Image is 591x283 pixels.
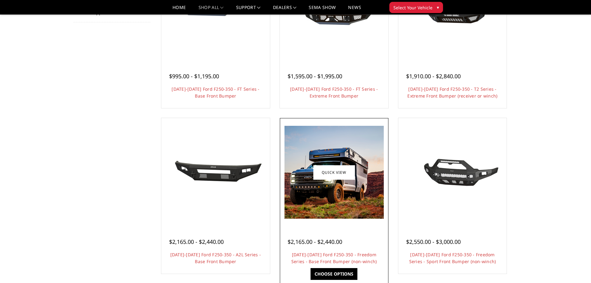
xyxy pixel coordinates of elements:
a: 2023-2025 Ford F250-350 - Freedom Series - Sport Front Bumper (non-winch) Multiple lighting options [400,120,505,225]
span: $1,595.00 - $1,995.00 [288,72,342,80]
a: [DATE]-[DATE] Ford F250-350 - FT Series - Extreme Front Bumper [290,86,378,99]
a: News [348,5,361,14]
a: [DATE]-[DATE] Ford F250-350 - Freedom Series - Base Front Bumper (non-winch) [291,252,377,264]
a: 2023-2025 Ford F250-350 - Freedom Series - Base Front Bumper (non-winch) 2023-2025 Ford F250-350 ... [281,120,387,225]
iframe: Chat Widget [560,253,591,283]
img: 2023-2025 Ford F250-350 - Freedom Series - Base Front Bumper (non-winch) [284,126,384,219]
a: [DATE]-[DATE] Ford F250-350 - A2L Series - Base Front Bumper [170,252,261,264]
span: $995.00 - $1,195.00 [169,72,219,80]
span: ▾ [437,4,439,11]
span: $2,550.00 - $3,000.00 [406,238,461,245]
img: 2023-2025 Ford F250-350 - Freedom Series - Sport Front Bumper (non-winch) [403,149,502,196]
button: Select Your Vehicle [389,2,443,13]
a: Quick view [313,165,355,180]
a: [DATE]-[DATE] Ford F250-350 - Freedom Series - Sport Front Bumper (non-winch) [409,252,496,264]
a: 2023-2025 Ford F250-350 - A2L Series - Base Front Bumper [163,120,268,225]
span: $2,165.00 - $2,440.00 [169,238,224,245]
span: $2,165.00 - $2,440.00 [288,238,342,245]
img: 2023-2025 Ford F250-350 - A2L Series - Base Front Bumper [166,149,265,195]
a: [DATE]-[DATE] Ford F250-350 - FT Series - Base Front Bumper [172,86,259,99]
a: Dealers [273,5,297,14]
a: Home [172,5,186,14]
a: Support [236,5,261,14]
a: Choose Options [311,268,357,280]
span: $1,910.00 - $2,840.00 [406,72,461,80]
a: shop all [199,5,224,14]
a: SEMA Show [309,5,336,14]
a: [DATE]-[DATE] Ford F250-350 - T2 Series - Extreme Front Bumper (receiver or winch) [407,86,497,99]
span: Select Your Vehicle [393,4,432,11]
